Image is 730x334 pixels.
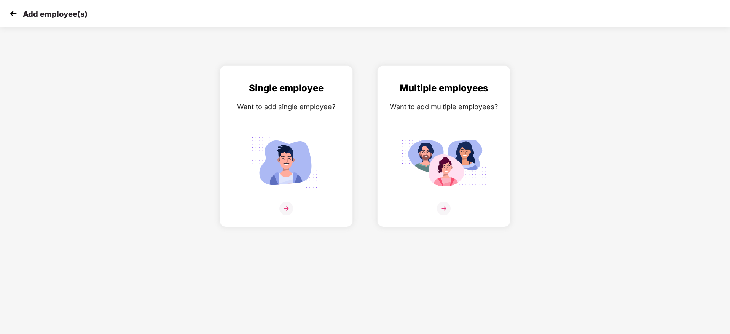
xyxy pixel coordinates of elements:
[8,8,19,19] img: svg+xml;base64,PHN2ZyB4bWxucz0iaHR0cDovL3d3dy53My5vcmcvMjAwMC9zdmciIHdpZHRoPSIzMCIgaGVpZ2h0PSIzMC...
[385,101,502,112] div: Want to add multiple employees?
[385,81,502,95] div: Multiple employees
[23,10,88,19] p: Add employee(s)
[437,202,451,215] img: svg+xml;base64,PHN2ZyB4bWxucz0iaHR0cDovL3d3dy53My5vcmcvMjAwMC9zdmciIHdpZHRoPSIzNiIgaGVpZ2h0PSIzNi...
[401,133,486,192] img: svg+xml;base64,PHN2ZyB4bWxucz0iaHR0cDovL3d3dy53My5vcmcvMjAwMC9zdmciIGlkPSJNdWx0aXBsZV9lbXBsb3llZS...
[244,133,329,192] img: svg+xml;base64,PHN2ZyB4bWxucz0iaHR0cDovL3d3dy53My5vcmcvMjAwMC9zdmciIGlkPSJTaW5nbGVfZW1wbG95ZWUiIH...
[228,81,345,95] div: Single employee
[279,202,293,215] img: svg+xml;base64,PHN2ZyB4bWxucz0iaHR0cDovL3d3dy53My5vcmcvMjAwMC9zdmciIHdpZHRoPSIzNiIgaGVpZ2h0PSIzNi...
[228,101,345,112] div: Want to add single employee?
